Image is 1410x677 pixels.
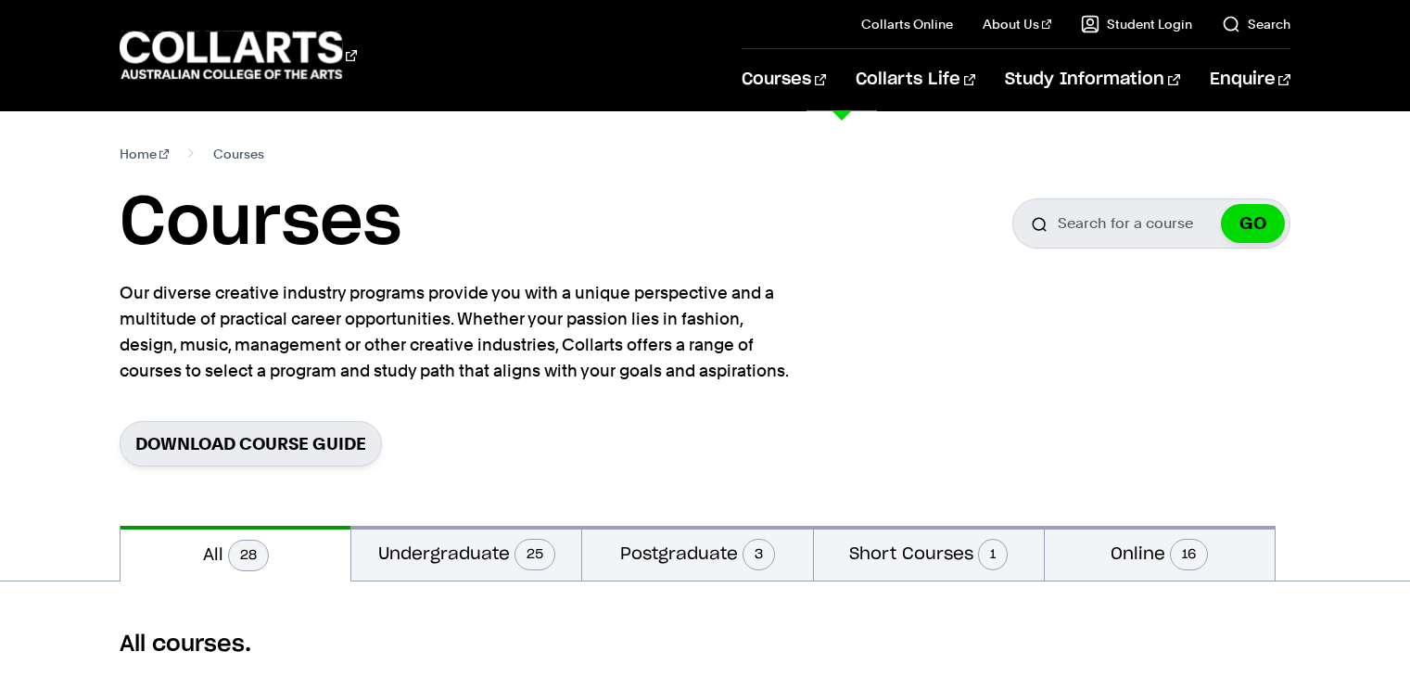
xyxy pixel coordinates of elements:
a: Study Information [1005,49,1179,110]
a: Download Course Guide [120,421,382,466]
button: GO [1221,204,1285,243]
span: Courses [213,141,264,167]
a: Courses [742,49,826,110]
button: All28 [121,526,350,581]
input: Search for a course [1012,198,1290,249]
span: 3 [743,539,775,570]
a: Search [1222,15,1290,33]
a: Collarts Life [856,49,975,110]
a: Collarts Online [861,15,953,33]
span: 1 [978,539,1008,570]
span: 25 [514,539,555,570]
span: 28 [228,540,269,571]
p: Our diverse creative industry programs provide you with a unique perspective and a multitude of p... [120,280,796,384]
a: About Us [983,15,1051,33]
span: 16 [1170,539,1208,570]
h1: Courses [120,182,401,265]
a: Home [120,141,169,167]
div: Go to homepage [120,29,357,82]
button: Undergraduate25 [351,526,581,581]
h2: All courses. [120,630,1289,659]
button: Short Courses1 [814,526,1044,581]
a: Enquire [1210,49,1290,110]
button: Postgraduate3 [582,526,812,581]
button: Online16 [1045,526,1275,581]
a: Student Login [1081,15,1192,33]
